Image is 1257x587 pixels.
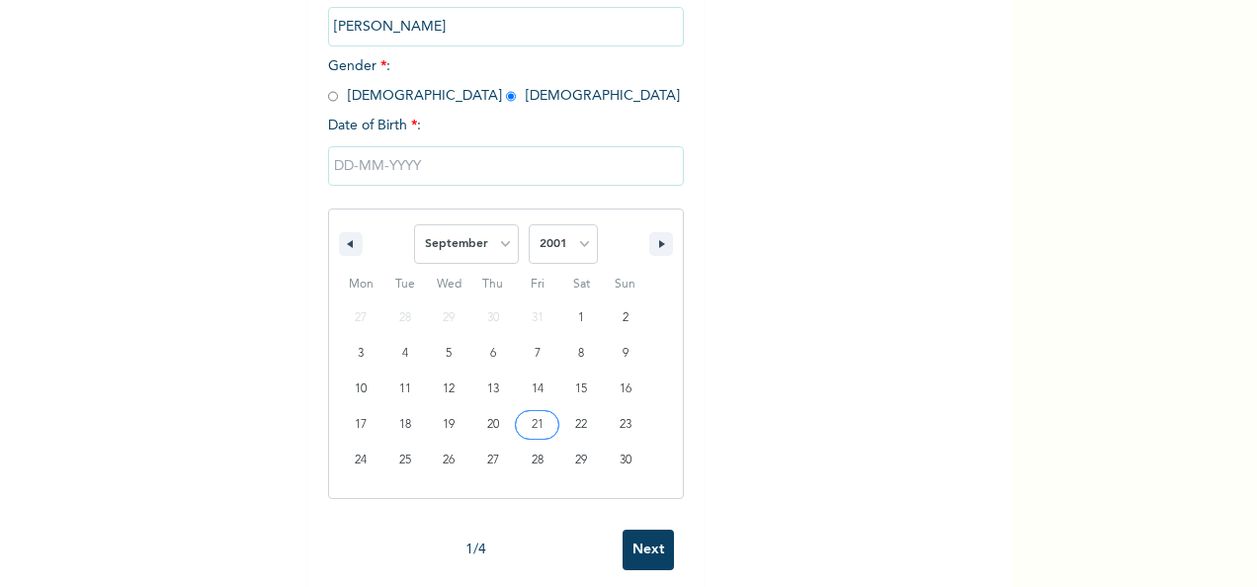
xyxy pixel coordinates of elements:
[515,443,559,478] button: 28
[471,269,516,300] span: Thu
[443,372,455,407] span: 12
[339,336,383,372] button: 3
[427,372,471,407] button: 12
[535,336,541,372] span: 7
[328,7,684,46] input: Enter your last name
[532,407,544,443] span: 21
[402,336,408,372] span: 4
[383,443,428,478] button: 25
[383,372,428,407] button: 11
[339,407,383,443] button: 17
[515,407,559,443] button: 21
[575,407,587,443] span: 22
[487,407,499,443] span: 20
[603,443,647,478] button: 30
[383,407,428,443] button: 18
[620,372,631,407] span: 16
[328,146,684,186] input: DD-MM-YYYY
[446,336,452,372] span: 5
[603,336,647,372] button: 9
[355,407,367,443] span: 17
[399,443,411,478] span: 25
[358,336,364,372] span: 3
[355,443,367,478] span: 24
[487,372,499,407] span: 13
[427,407,471,443] button: 19
[355,372,367,407] span: 10
[603,372,647,407] button: 16
[532,443,544,478] span: 28
[328,116,421,136] span: Date of Birth :
[623,530,674,570] input: Next
[559,336,604,372] button: 8
[328,59,680,103] span: Gender : [DEMOGRAPHIC_DATA] [DEMOGRAPHIC_DATA]
[578,336,584,372] span: 8
[620,407,631,443] span: 23
[487,443,499,478] span: 27
[515,269,559,300] span: Fri
[559,372,604,407] button: 15
[603,269,647,300] span: Sun
[575,443,587,478] span: 29
[339,443,383,478] button: 24
[623,336,628,372] span: 9
[471,443,516,478] button: 27
[623,300,628,336] span: 2
[443,407,455,443] span: 19
[427,269,471,300] span: Wed
[559,300,604,336] button: 1
[427,336,471,372] button: 5
[515,372,559,407] button: 14
[559,407,604,443] button: 22
[559,443,604,478] button: 29
[490,336,496,372] span: 6
[559,269,604,300] span: Sat
[620,443,631,478] span: 30
[339,372,383,407] button: 10
[603,407,647,443] button: 23
[399,372,411,407] span: 11
[383,336,428,372] button: 4
[471,336,516,372] button: 6
[383,269,428,300] span: Tue
[399,407,411,443] span: 18
[471,372,516,407] button: 13
[328,540,623,560] div: 1 / 4
[575,372,587,407] span: 15
[515,336,559,372] button: 7
[443,443,455,478] span: 26
[427,443,471,478] button: 26
[603,300,647,336] button: 2
[532,372,544,407] span: 14
[339,269,383,300] span: Mon
[471,407,516,443] button: 20
[578,300,584,336] span: 1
